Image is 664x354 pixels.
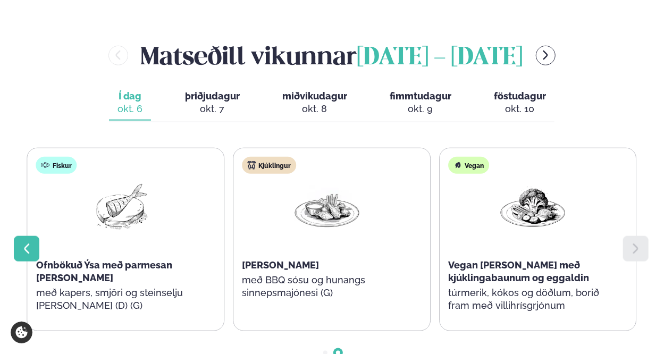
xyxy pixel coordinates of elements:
[11,322,32,343] a: Cookie settings
[117,90,142,103] span: Í dag
[36,259,172,283] span: Ofnbökuð Ýsa með parmesan [PERSON_NAME]
[536,46,556,65] button: menu-btn-right
[274,86,356,121] button: miðvikudagur okt. 8
[292,182,360,232] img: Chicken-wings-legs.png
[141,38,523,73] h2: Matseðill vikunnar
[453,161,462,170] img: Vegan.svg
[242,157,296,174] div: Kjúklingur
[176,86,248,121] button: þriðjudagur okt. 7
[36,286,205,312] p: með kapers, smjöri og steinselju [PERSON_NAME] (D) (G)
[494,103,546,115] div: okt. 10
[87,182,155,232] img: Fish.png
[282,90,347,102] span: miðvikudagur
[36,157,77,174] div: Fiskur
[108,46,128,65] button: menu-btn-left
[494,90,546,102] span: föstudagur
[117,103,142,115] div: okt. 6
[448,286,617,312] p: túrmerik, kókos og döðlum, borið fram með villihrísgrjónum
[247,161,256,170] img: chicken.svg
[499,182,567,232] img: Vegan.png
[41,161,50,170] img: fish.svg
[448,157,489,174] div: Vegan
[109,86,151,121] button: Í dag okt. 6
[390,103,451,115] div: okt. 9
[242,259,319,271] span: [PERSON_NAME]
[282,103,347,115] div: okt. 8
[185,90,240,102] span: þriðjudagur
[185,103,240,115] div: okt. 7
[448,259,589,283] span: Vegan [PERSON_NAME] með kjúklingabaunum og eggaldin
[381,86,460,121] button: fimmtudagur okt. 9
[242,274,411,299] p: með BBQ sósu og hunangs sinnepsmajónesi (G)
[485,86,554,121] button: föstudagur okt. 10
[390,90,451,102] span: fimmtudagur
[357,46,523,70] span: [DATE] - [DATE]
